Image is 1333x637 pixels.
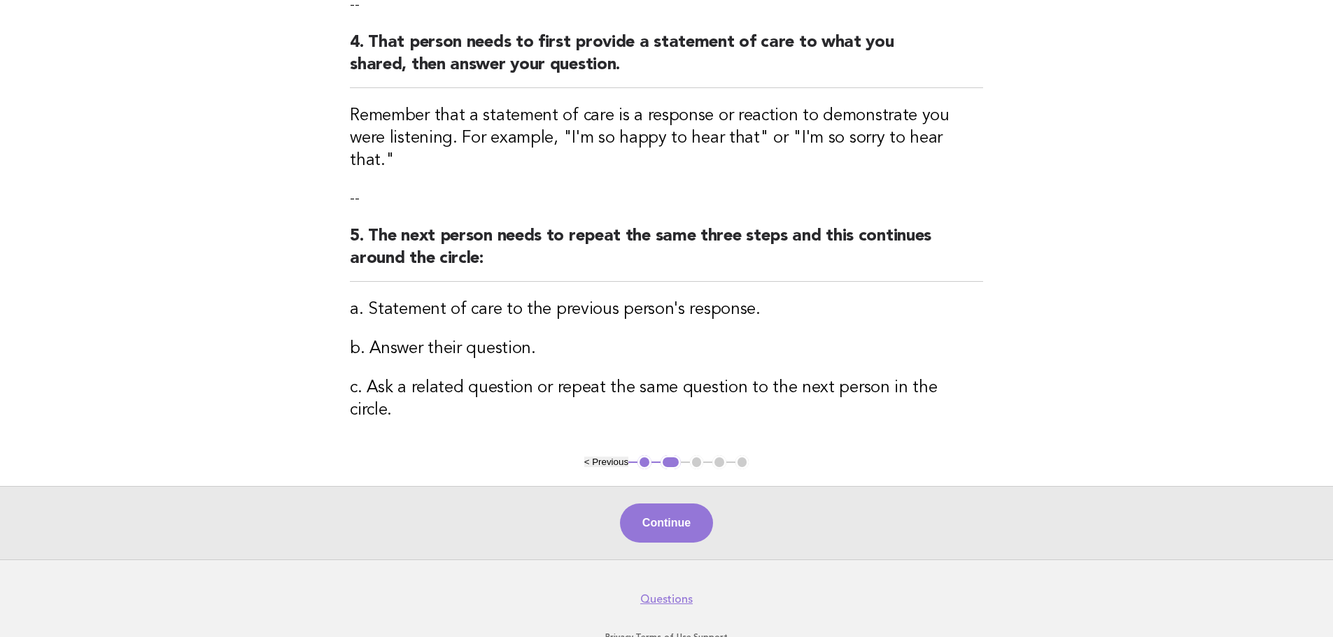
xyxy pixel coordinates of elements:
p: -- [350,189,983,208]
h3: b. Answer their question. [350,338,983,360]
h3: Remember that a statement of care is a response or reaction to demonstrate you were listening. Fo... [350,105,983,172]
button: 1 [637,455,651,469]
button: Continue [620,503,713,543]
h2: 4. That person needs to first provide a statement of care to what you shared, then answer your qu... [350,31,983,88]
h3: a. Statement of care to the previous person's response. [350,299,983,321]
a: Questions [640,592,693,606]
button: < Previous [584,457,628,467]
h3: c. Ask a related question or repeat the same question to the next person in the circle. [350,377,983,422]
button: 2 [661,455,681,469]
h2: 5. The next person needs to repeat the same three steps and this continues around the circle: [350,225,983,282]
